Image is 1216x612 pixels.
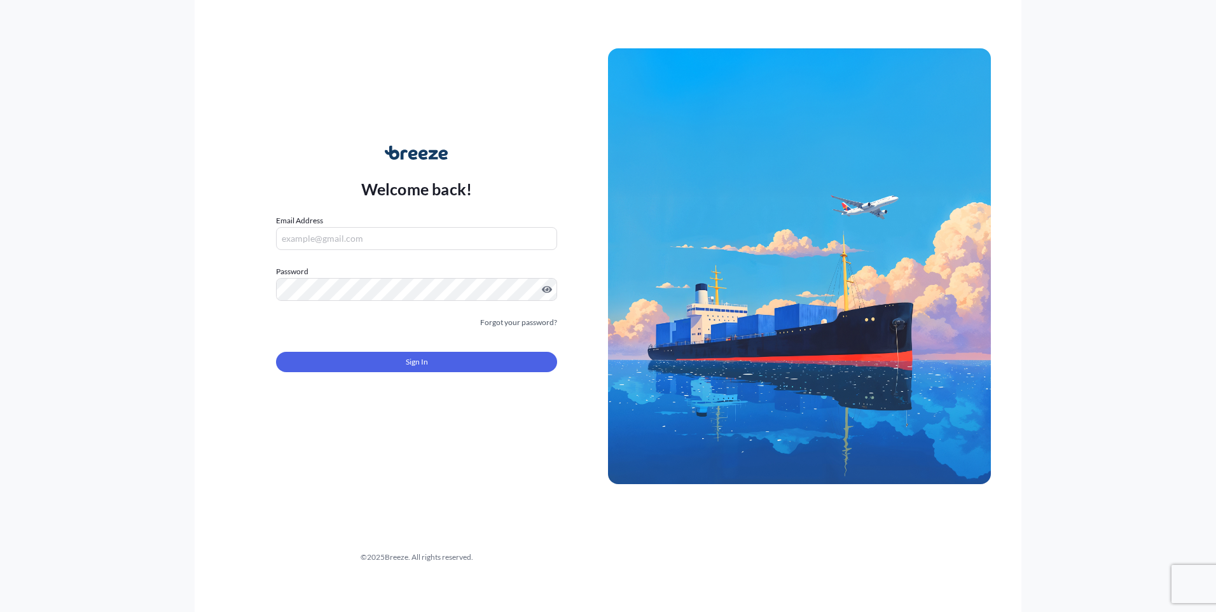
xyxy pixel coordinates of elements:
[225,551,608,564] div: © 2025 Breeze. All rights reserved.
[480,316,557,329] a: Forgot your password?
[276,352,557,372] button: Sign In
[276,227,557,250] input: example@gmail.com
[361,179,473,199] p: Welcome back!
[406,356,428,368] span: Sign In
[276,265,557,278] label: Password
[608,48,991,483] img: Ship illustration
[542,284,552,295] button: Show password
[276,214,323,227] label: Email Address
